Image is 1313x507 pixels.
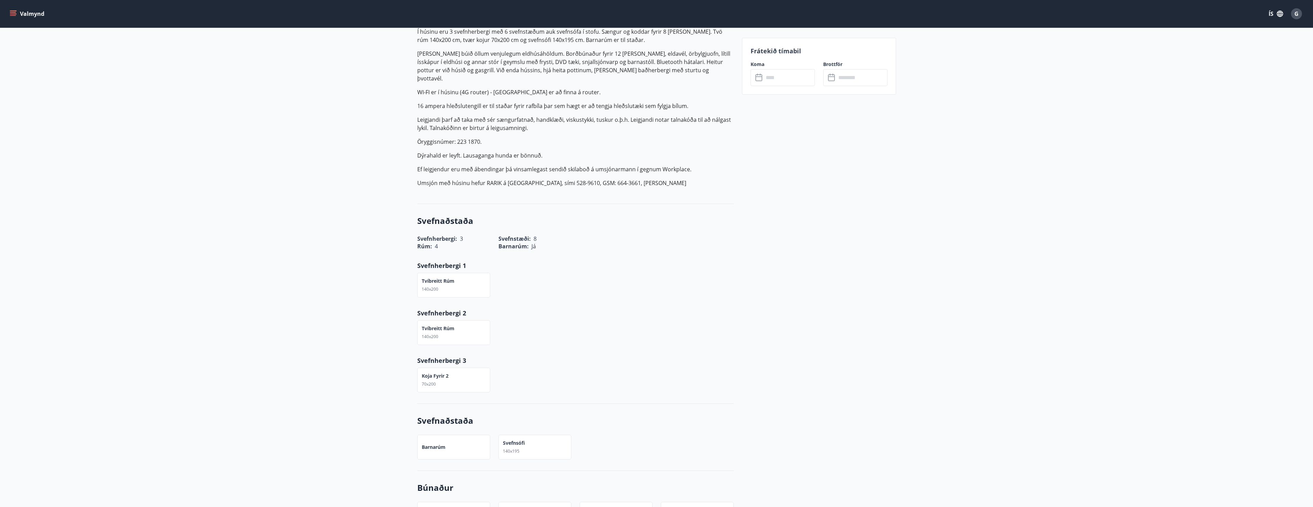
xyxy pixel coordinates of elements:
[417,242,432,250] span: Rúm :
[417,102,734,110] p: 16 ampera hleðslutengill er til staðar fyrir rafbíla þar sem hægt er að tengja hleðslutæki sem fy...
[417,138,734,146] p: Öryggisnúmer: 223 1870.
[417,415,734,427] h3: Svefnaðstaða
[417,151,734,160] p: Dýrahald er leyft. Lausaganga hunda er bönnuð.
[1265,8,1287,20] button: ÍS
[751,46,887,55] p: Frátekið tímabil
[417,165,734,173] p: Ef leigjendur eru með ábendingar þá vinsamlegast sendið skilaboð á umsjónarmann í gegnum Workplace.
[417,482,734,494] h3: Búnaður
[1288,6,1305,22] button: G
[422,381,436,387] span: 70x200
[422,278,454,284] p: Tvíbreitt rúm
[417,309,734,317] p: Svefnherbergi 2
[417,88,734,96] p: WI-FI er í húsinu (4G router) - [GEOGRAPHIC_DATA] er að finna á router.
[1294,10,1299,18] span: G
[417,215,734,227] h3: Svefnaðstaða
[417,50,734,83] p: [PERSON_NAME] búið öllum venjulegum eldhúsáhöldum. Borðbúnaður fyrir 12 [PERSON_NAME], eldavél, ö...
[417,261,734,270] p: Svefnherbergi 1
[417,28,734,44] p: Í húsinu eru 3 svefnherbergi með 6 svefnstæðum auk svefnsófa í stofu. Sængur og koddar fyrir 8 [P...
[435,242,438,250] span: 4
[422,334,438,339] span: 140x200
[422,286,438,292] span: 140x200
[422,444,445,451] p: Barnarúm
[751,61,815,68] label: Koma
[417,356,734,365] p: Svefnherbergi 3
[531,242,536,250] span: Já
[422,373,449,379] p: Koja fyrir 2
[422,325,454,332] p: Tvíbreitt rúm
[503,448,519,454] span: 140x195
[823,61,887,68] label: Brottför
[498,242,529,250] span: Barnarúm :
[8,8,47,20] button: menu
[417,116,734,132] p: Leigjandi þarf að taka með sér sængurfatnað, handklæði, viskustykki, tuskur o.þ.h. Leigjandi nota...
[503,440,525,446] p: Svefnsófi
[417,179,734,187] p: Umsjón með húsinu hefur RARIK á [GEOGRAPHIC_DATA], sími 528-9610, GSM: 664-3661, [PERSON_NAME]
